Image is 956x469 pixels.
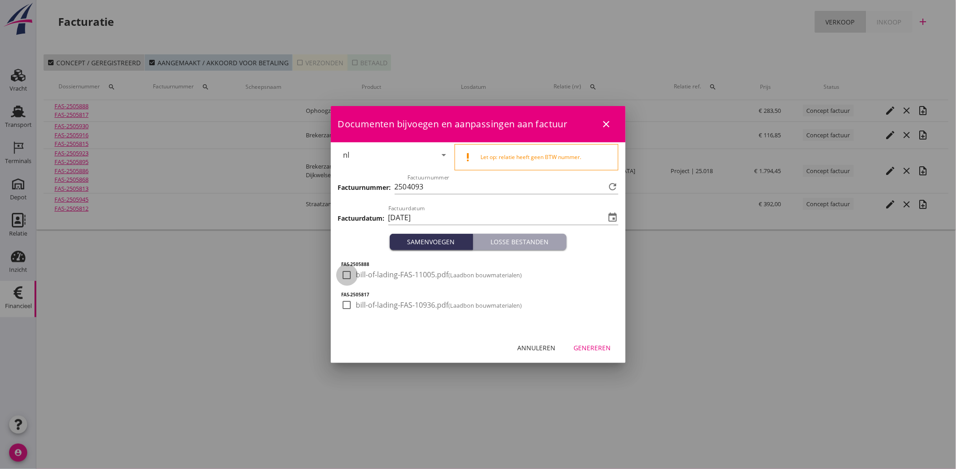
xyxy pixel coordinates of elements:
[393,237,469,247] div: Samenvoegen
[331,106,626,142] div: Documenten bijvoegen en aanpassingen aan factuur
[510,339,563,356] button: Annuleren
[574,343,611,353] div: Genereren
[518,343,556,353] div: Annuleren
[407,179,606,194] input: Factuurnummer
[608,181,618,192] i: refresh
[462,152,473,163] i: priority_high
[449,301,522,309] small: (Laadbon bouwmaterialen)
[601,119,612,130] i: close
[480,153,611,161] div: Let op: relatie heeft geen BTW nummer.
[608,212,618,223] i: event
[388,210,606,225] input: Factuurdatum
[338,213,385,223] h3: Factuurdatum:
[395,181,407,193] span: 250
[449,271,522,279] small: (Laadbon bouwmaterialen)
[477,237,563,247] div: Losse bestanden
[342,291,615,298] h5: FAS-2505817
[342,261,615,268] h5: FAS-2505888
[438,150,449,160] i: arrow_drop_down
[343,151,350,159] div: nl
[390,234,473,250] button: Samenvoegen
[356,300,522,310] span: bill-of-lading-FAS-10936.pdf
[567,339,618,356] button: Genereren
[338,183,391,192] h3: Factuurnummer:
[356,270,522,280] span: bill-of-lading-FAS-11005.pdf
[473,234,567,250] button: Losse bestanden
